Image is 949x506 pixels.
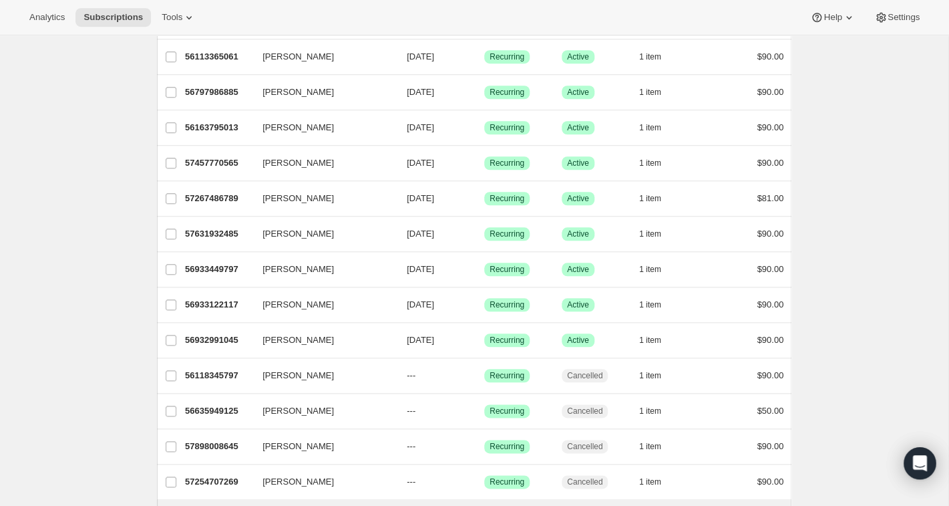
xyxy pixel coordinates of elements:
span: Active [567,193,589,204]
span: Recurring [490,264,524,275]
button: 1 item [639,437,676,456]
div: 56118345797[PERSON_NAME]---SuccessRecurringCancelled1 item$90.00 [185,366,783,385]
span: 1 item [639,441,661,452]
span: Active [567,229,589,239]
span: [PERSON_NAME] [262,440,334,453]
button: Subscriptions [75,8,151,27]
p: 56163795013 [185,121,252,134]
p: 57898008645 [185,440,252,453]
span: Recurring [490,193,524,204]
span: [DATE] [407,335,434,345]
button: 1 item [639,473,676,491]
span: [PERSON_NAME] [262,86,334,99]
div: 56163795013[PERSON_NAME][DATE]SuccessRecurringSuccessActive1 item$90.00 [185,118,783,137]
span: --- [407,441,415,451]
div: 57267486789[PERSON_NAME][DATE]SuccessRecurringSuccessActive1 item$81.00 [185,189,783,208]
p: 56932991045 [185,334,252,347]
div: 56635949125[PERSON_NAME]---SuccessRecurringCancelled1 item$50.00 [185,402,783,420]
span: [DATE] [407,87,434,97]
span: 1 item [639,264,661,275]
span: Recurring [490,299,524,310]
div: Open Intercom Messenger [904,447,936,479]
p: 57267486789 [185,192,252,205]
button: Tools [154,8,204,27]
span: Recurring [490,370,524,381]
button: 1 item [639,260,676,279]
span: --- [407,477,415,487]
span: $90.00 [757,477,783,487]
button: [PERSON_NAME] [254,188,388,209]
span: $90.00 [757,158,783,168]
span: Cancelled [567,477,602,487]
div: 57457770565[PERSON_NAME][DATE]SuccessRecurringSuccessActive1 item$90.00 [185,154,783,172]
p: 57254707269 [185,475,252,489]
button: [PERSON_NAME] [254,117,388,138]
span: Active [567,158,589,168]
p: 56118345797 [185,369,252,382]
div: 56933449797[PERSON_NAME][DATE]SuccessRecurringSuccessActive1 item$90.00 [185,260,783,279]
span: Cancelled [567,406,602,416]
p: 57631932485 [185,227,252,241]
span: 1 item [639,477,661,487]
span: [PERSON_NAME] [262,263,334,276]
span: 1 item [639,335,661,346]
button: [PERSON_NAME] [254,223,388,245]
button: [PERSON_NAME] [254,400,388,422]
span: Active [567,122,589,133]
span: Tools [162,12,182,23]
button: [PERSON_NAME] [254,259,388,280]
span: $90.00 [757,370,783,380]
span: $50.00 [757,406,783,416]
span: Active [567,299,589,310]
button: Analytics [21,8,73,27]
button: [PERSON_NAME] [254,365,388,386]
span: Recurring [490,87,524,98]
span: $90.00 [757,264,783,274]
button: [PERSON_NAME] [254,294,388,315]
div: 56113365061[PERSON_NAME][DATE]SuccessRecurringSuccessActive1 item$90.00 [185,47,783,66]
span: $90.00 [757,229,783,239]
span: [PERSON_NAME] [262,298,334,311]
span: $90.00 [757,335,783,345]
span: Subscriptions [83,12,143,23]
span: 1 item [639,193,661,204]
span: [DATE] [407,193,434,203]
button: [PERSON_NAME] [254,471,388,493]
span: 1 item [639,122,661,133]
button: 1 item [639,47,676,66]
span: $81.00 [757,193,783,203]
span: [PERSON_NAME] [262,227,334,241]
span: Recurring [490,122,524,133]
button: [PERSON_NAME] [254,152,388,174]
span: [PERSON_NAME] [262,334,334,347]
span: 1 item [639,299,661,310]
span: Recurring [490,51,524,62]
span: [PERSON_NAME] [262,50,334,64]
span: Active [567,51,589,62]
span: [PERSON_NAME] [262,121,334,134]
p: 56635949125 [185,404,252,418]
span: 1 item [639,87,661,98]
span: Recurring [490,441,524,452]
span: [PERSON_NAME] [262,475,334,489]
button: 1 item [639,154,676,172]
p: 56933449797 [185,263,252,276]
span: [PERSON_NAME] [262,369,334,382]
button: [PERSON_NAME] [254,330,388,351]
span: $90.00 [757,441,783,451]
button: 1 item [639,189,676,208]
div: 57631932485[PERSON_NAME][DATE]SuccessRecurringSuccessActive1 item$90.00 [185,225,783,243]
button: 1 item [639,366,676,385]
p: 56933122117 [185,298,252,311]
span: Help [823,12,841,23]
button: [PERSON_NAME] [254,436,388,457]
span: [DATE] [407,299,434,309]
span: Settings [888,12,920,23]
span: $90.00 [757,51,783,61]
span: Recurring [490,158,524,168]
div: 57254707269[PERSON_NAME]---SuccessRecurringCancelled1 item$90.00 [185,473,783,491]
span: Recurring [490,477,524,487]
span: 1 item [639,51,661,62]
button: 1 item [639,118,676,137]
span: Recurring [490,335,524,346]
